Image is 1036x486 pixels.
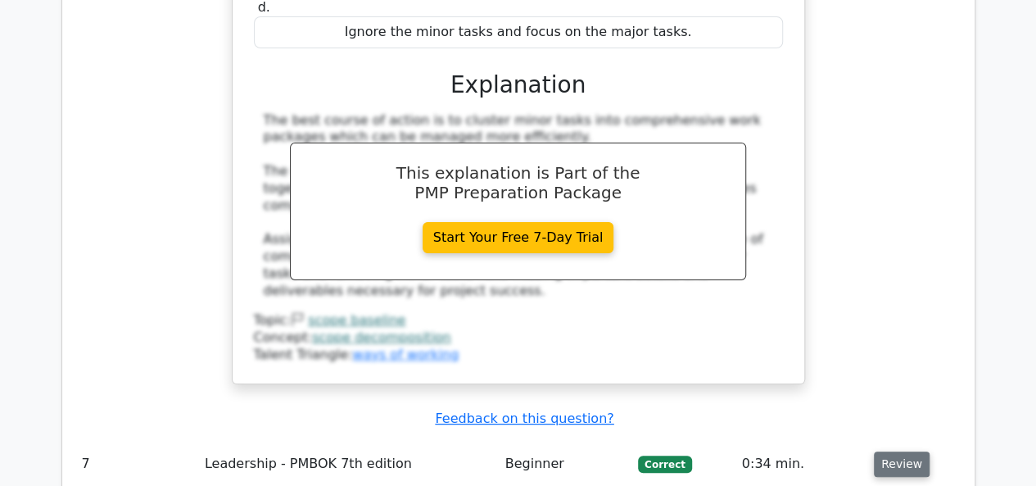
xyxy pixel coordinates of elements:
div: Topic: [254,312,783,329]
div: Ignore the minor tasks and focus on the major tasks. [254,16,783,48]
button: Review [874,452,930,477]
a: scope decomposition [312,329,451,345]
a: Feedback on this question? [435,411,613,426]
div: The best course of action is to cluster minor tasks into comprehensive work packages which can be... [264,112,773,300]
a: Start Your Free 7-Day Trial [423,222,614,253]
a: scope baseline [308,312,405,328]
h3: Explanation [264,71,773,99]
span: Correct [638,456,691,472]
div: Talent Triangle: [254,312,783,363]
div: Concept: [254,329,783,347]
a: ways of working [352,347,459,362]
